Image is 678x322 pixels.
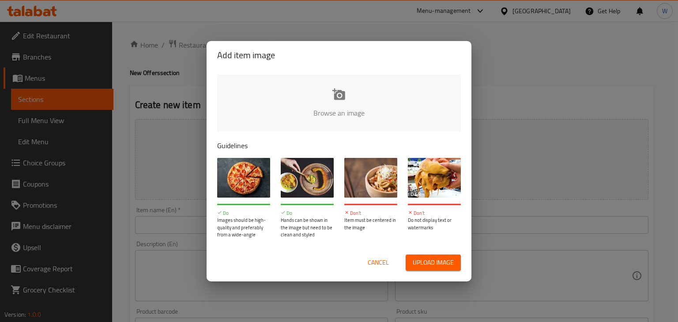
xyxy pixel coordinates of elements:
[413,257,454,268] span: Upload image
[217,217,270,239] p: Images should be high-quality and preferably from a wide-angle
[368,257,389,268] span: Cancel
[217,48,461,62] h2: Add item image
[344,217,397,231] p: Item must be centered in the image
[217,158,270,198] img: guide-img-1@3x.jpg
[281,158,334,198] img: guide-img-2@3x.jpg
[406,255,461,271] button: Upload image
[281,210,334,217] p: Do
[408,158,461,198] img: guide-img-4@3x.jpg
[408,210,461,217] p: Don't
[364,255,392,271] button: Cancel
[281,217,334,239] p: Hands can be shown in the image but need to be clean and styled
[217,210,270,217] p: Do
[408,217,461,231] p: Do not display text or watermarks
[344,210,397,217] p: Don't
[217,140,461,151] p: Guidelines
[344,158,397,198] img: guide-img-3@3x.jpg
